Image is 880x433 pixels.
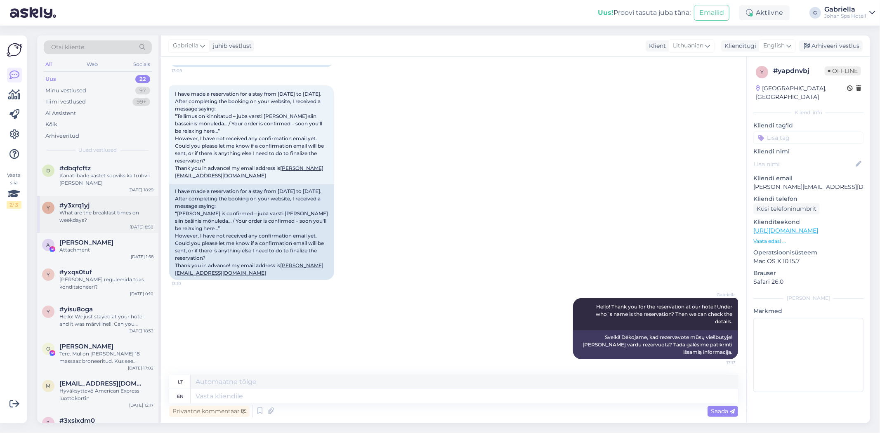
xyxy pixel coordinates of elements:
input: Lisa tag [753,132,863,144]
p: Brauser [753,269,863,278]
div: Tere. Mul on [PERSON_NAME] 18 massaaz broneeritud. Kus see toimub? [59,350,153,365]
span: Andrus Rako [59,239,113,246]
span: Otsi kliente [51,43,84,52]
span: Lithuanian [673,41,703,50]
span: A [47,242,50,248]
a: GabriellaJohan Spa Hotell [824,6,875,19]
p: Kliendi telefon [753,195,863,203]
div: Johan Spa Hotell [824,13,866,19]
div: [DATE] 18:29 [128,187,153,193]
span: Gabriella [173,41,198,50]
p: Safari 26.0 [753,278,863,286]
div: Sveiki! Dėkojame, kad rezervavote mūsų viešbutyje! [PERSON_NAME] vardu rezervuota? Tada galėsime ... [573,330,738,359]
span: #yxqs0tuf [59,268,92,276]
span: #y3xrq1yj [59,202,90,209]
div: Kõik [45,120,57,129]
span: Uued vestlused [79,146,117,154]
div: [DATE] 18:33 [128,328,153,334]
span: 3 [47,420,50,426]
div: [DATE] 0:10 [130,291,153,297]
div: Minu vestlused [45,87,86,95]
div: What are the breakfast times on weekdays? [59,209,153,224]
div: All [44,59,53,70]
span: 13:10 [172,280,203,287]
p: Märkmed [753,307,863,315]
div: Socials [132,59,152,70]
span: I have made a reservation for a stay from [DATE] to [DATE]. After completing the booking on your ... [175,91,325,179]
div: lt [178,375,183,389]
div: Web [85,59,100,70]
div: AI Assistent [45,109,76,118]
div: Klient [646,42,666,50]
div: [DATE] 12:17 [129,402,153,408]
button: Emailid [694,5,729,21]
div: en [177,389,184,403]
div: Uus [45,75,56,83]
div: Arhiveeri vestlus [799,40,863,52]
span: y [47,271,50,278]
div: juhib vestlust [210,42,252,50]
div: Kliendi info [753,109,863,116]
div: Proovi tasuta juba täna: [598,8,691,18]
span: Saada [711,407,735,415]
div: [GEOGRAPHIC_DATA], [GEOGRAPHIC_DATA] [756,84,847,101]
span: #3xsixdm0 [59,417,95,424]
span: #dbqfcftz [59,165,91,172]
span: Hello! Thank you for the reservation at our hotel! Under who`s name is the reservation? Then we c... [596,304,734,325]
div: Attachment [59,246,153,254]
div: Klienditugi [721,42,756,50]
div: [DATE] 8:50 [130,224,153,230]
div: [PERSON_NAME] [753,294,863,302]
div: [DATE] 17:02 [128,365,153,371]
div: 97 [135,87,150,95]
span: 13:13 [705,360,736,366]
div: [DATE] 1:58 [131,254,153,260]
span: y [760,69,764,75]
span: d [46,167,50,174]
span: y [47,308,50,315]
div: 99+ [132,98,150,106]
div: Tiimi vestlused [45,98,86,106]
div: Kanatiibade kastet sooviks ka trühvli [PERSON_NAME] [59,172,153,187]
p: Mac OS X 10.15.7 [753,257,863,266]
b: Uus! [598,9,613,16]
span: #yisu8oga [59,306,93,313]
span: O [46,346,50,352]
div: Küsi telefoninumbrit [753,203,820,214]
p: Operatsioonisüsteem [753,248,863,257]
p: Kliendi email [753,174,863,183]
span: English [763,41,785,50]
div: Gabriella [824,6,866,13]
div: G [809,7,821,19]
p: Kliendi nimi [753,147,863,156]
a: [URL][DOMAIN_NAME] [753,227,818,234]
div: Aktiivne [739,5,790,20]
div: Hyväksyttekö American Express luottokortin [59,387,153,402]
input: Lisa nimi [754,160,854,169]
p: Kliendi tag'id [753,121,863,130]
div: I have made a reservation for a stay from [DATE] to [DATE]. After completing the booking on your ... [169,184,334,280]
div: 2 / 3 [7,201,21,209]
span: y [47,205,50,211]
div: Privaatne kommentaar [169,406,250,417]
span: m [46,383,51,389]
div: Vaata siia [7,172,21,209]
p: Klienditeekond [753,218,863,226]
span: Offline [825,66,861,75]
img: Askly Logo [7,42,22,58]
span: Gabriella [705,292,736,298]
div: Hello! We just stayed at your hotel and it was mãrviline!!! Can you possibly tell me what kind of... [59,313,153,328]
span: Oliver Ritsoson [59,343,113,350]
div: Arhiveeritud [45,132,79,140]
span: 13:09 [172,68,203,74]
div: [PERSON_NAME] reguleerida toas konditsioneeri? [59,276,153,291]
p: [PERSON_NAME][EMAIL_ADDRESS][DOMAIN_NAME] [753,183,863,191]
div: 22 [135,75,150,83]
div: # yapdnvbj [773,66,825,76]
p: Vaata edasi ... [753,238,863,245]
span: mika.pasa@gmail.com [59,380,145,387]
